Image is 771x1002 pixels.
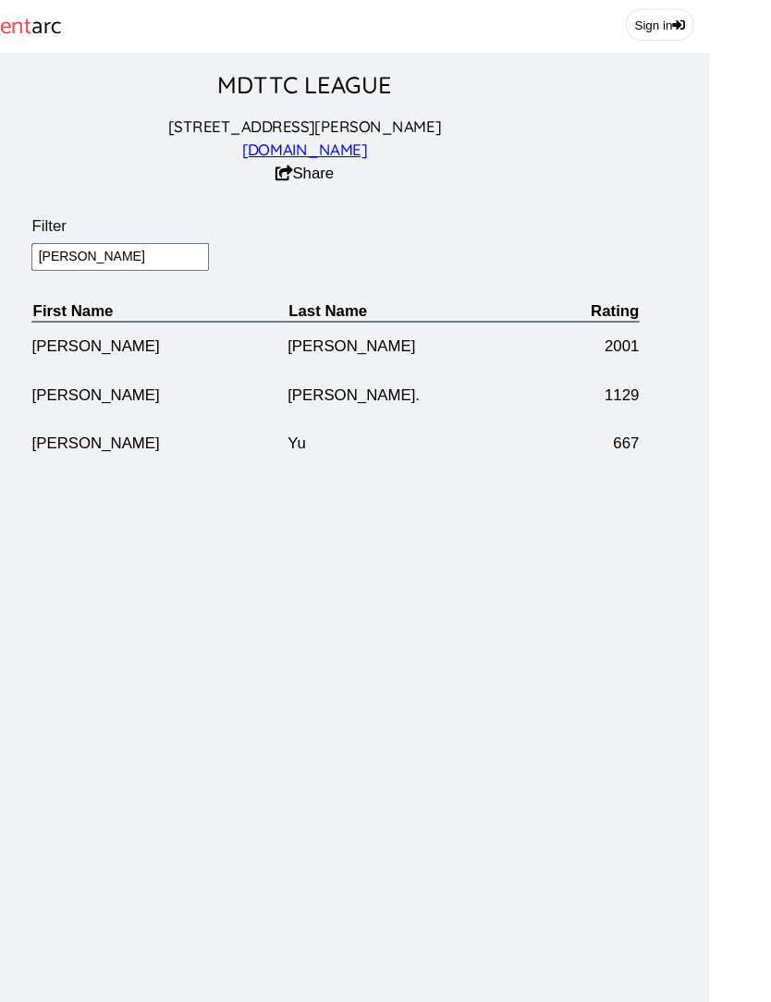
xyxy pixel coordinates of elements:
[243,67,410,94] a: MDTTC LEAGUE
[67,353,310,399] td: [PERSON_NAME]
[299,157,355,174] button: Share
[561,287,645,307] th: Rating
[267,133,386,152] a: [DOMAIN_NAME]
[632,8,697,39] a: Sign in
[311,353,561,399] td: [PERSON_NAME].
[311,306,561,353] td: [PERSON_NAME]
[67,7,95,43] span: arc
[561,353,645,399] td: 1129
[311,399,561,446] td: Yu
[67,207,645,224] label: Filter
[67,399,310,446] td: [PERSON_NAME]
[311,287,561,307] th: Last Name
[67,287,310,307] th: First Name
[561,306,645,353] td: 2001
[561,399,645,446] td: 667
[67,306,310,353] td: [PERSON_NAME]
